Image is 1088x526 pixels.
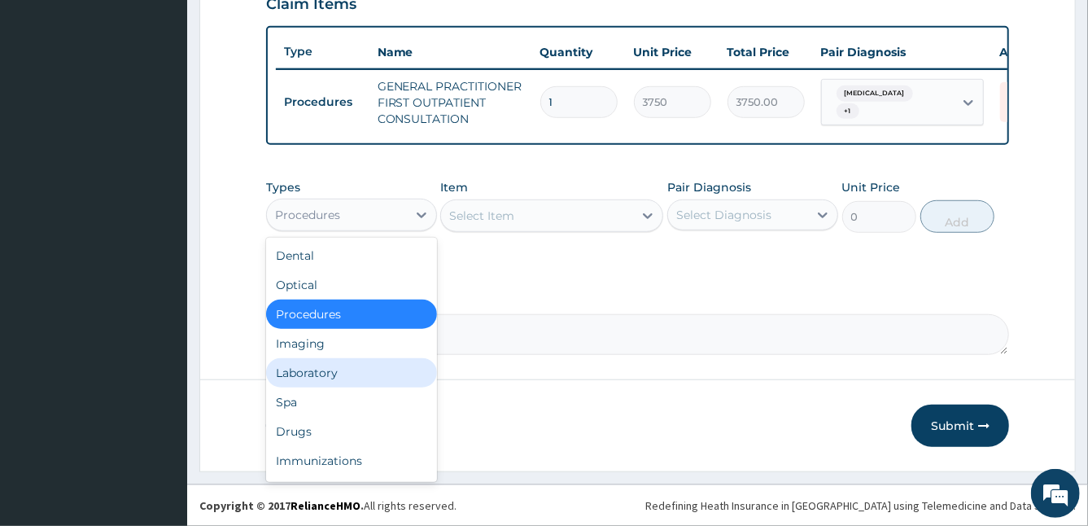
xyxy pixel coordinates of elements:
[276,37,369,67] th: Type
[267,8,306,47] div: Minimize live chat window
[266,300,437,329] div: Procedures
[187,484,1088,526] footer: All rights reserved.
[291,498,360,513] a: RelianceHMO
[369,70,532,135] td: GENERAL PRACTITIONER FIRST OUTPATIENT CONSULTATION
[199,498,364,513] strong: Copyright © 2017 .
[842,179,901,195] label: Unit Price
[275,207,340,223] div: Procedures
[266,446,437,476] div: Immunizations
[266,417,437,446] div: Drugs
[8,352,310,409] textarea: Type your message and hit 'Enter'
[667,179,751,195] label: Pair Diagnosis
[645,498,1076,514] div: Redefining Heath Insurance in [GEOGRAPHIC_DATA] using Telemedicine and Data Science!
[266,181,300,195] label: Types
[30,81,66,122] img: d_794563401_company_1708531726252_794563401
[813,36,992,68] th: Pair Diagnosis
[266,476,437,505] div: Others
[266,241,437,270] div: Dental
[920,200,994,233] button: Add
[266,270,437,300] div: Optical
[837,85,913,102] span: [MEDICAL_DATA]
[276,87,369,117] td: Procedures
[266,388,437,417] div: Spa
[532,36,626,68] th: Quantity
[266,329,437,358] div: Imaging
[440,179,468,195] label: Item
[94,159,225,323] span: We're online!
[449,208,514,224] div: Select Item
[911,405,1009,447] button: Submit
[837,103,859,120] span: + 1
[676,207,771,223] div: Select Diagnosis
[266,358,437,388] div: Laboratory
[719,36,813,68] th: Total Price
[85,91,273,112] div: Chat with us now
[369,36,532,68] th: Name
[992,36,1073,68] th: Actions
[266,291,1010,305] label: Comment
[626,36,719,68] th: Unit Price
